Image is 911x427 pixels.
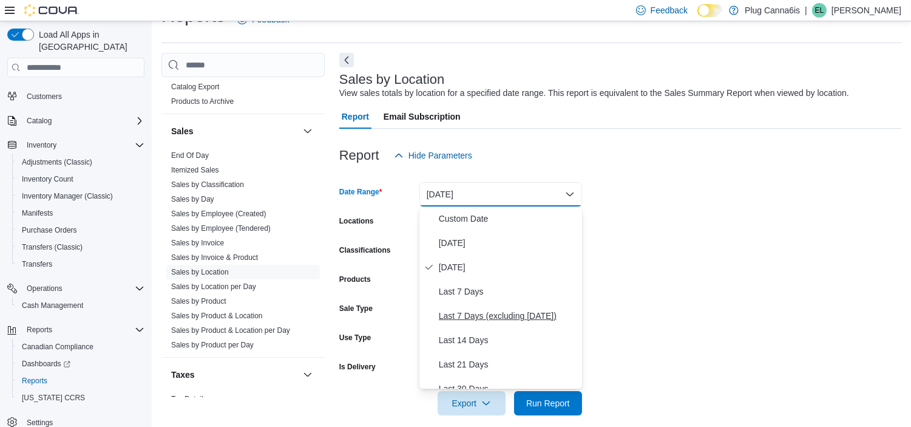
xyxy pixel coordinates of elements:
button: Taxes [300,367,315,382]
span: Transfers [22,259,52,269]
button: Run Report [514,391,582,415]
button: [DATE] [419,182,582,207]
span: Last 14 Days [439,333,577,347]
span: Tax Details [171,394,207,404]
span: Catalog [27,116,52,126]
a: Dashboards [12,355,149,372]
span: Custom Date [439,211,577,226]
a: Inventory Count [17,172,78,186]
button: Adjustments (Classic) [12,154,149,171]
span: [US_STATE] CCRS [22,393,85,403]
span: Dashboards [22,359,70,369]
a: Sales by Product & Location [171,312,263,320]
button: Operations [2,280,149,297]
button: Manifests [12,205,149,222]
span: Inventory Count [22,174,73,184]
span: Report [342,104,369,129]
span: Inventory Manager (Classic) [17,189,144,203]
a: Sales by Product per Day [171,341,254,349]
a: [US_STATE] CCRS [17,391,90,405]
span: Transfers (Classic) [22,242,83,252]
div: Products [161,80,325,114]
span: Last 21 Days [439,357,577,372]
a: Dashboards [17,357,75,371]
h3: Report [339,148,379,163]
label: Is Delivery [339,362,376,372]
span: Sales by Product per Day [171,340,254,350]
a: Inventory Manager (Classic) [17,189,118,203]
a: Purchase Orders [17,223,82,237]
span: Catalog [22,114,144,128]
label: Locations [339,216,374,226]
span: [DATE] [439,236,577,250]
span: Adjustments (Classic) [17,155,144,169]
span: Reports [22,376,47,386]
button: [US_STATE] CCRS [12,389,149,406]
span: Sales by Day [171,194,214,204]
a: Sales by Classification [171,180,244,189]
a: Sales by Employee (Tendered) [171,224,271,233]
span: Canadian Compliance [17,340,144,354]
span: Washington CCRS [17,391,144,405]
label: Date Range [339,187,382,197]
a: Sales by Employee (Created) [171,210,266,218]
button: Export [438,391,506,415]
a: Sales by Product [171,297,226,306]
a: Sales by Invoice & Product [171,253,258,262]
span: Reports [22,323,144,337]
a: Transfers [17,257,57,272]
button: Operations [22,281,67,296]
a: Sales by Day [171,195,214,203]
span: EL [815,3,824,18]
span: Sales by Employee (Created) [171,209,266,219]
input: Dark Mode [697,4,723,17]
span: Sales by Product & Location [171,311,263,321]
span: Sales by Employee (Tendered) [171,224,271,233]
span: Load All Apps in [GEOGRAPHIC_DATA] [34,29,144,53]
a: Transfers (Classic) [17,240,87,254]
a: Cash Management [17,298,88,313]
span: Feedback [651,4,688,16]
span: [DATE] [439,260,577,275]
a: End Of Day [171,151,209,160]
span: Last 30 Days [439,381,577,396]
button: Sales [171,125,298,137]
span: Inventory Manager (Classic) [22,191,113,201]
a: Tax Details [171,395,207,403]
a: Customers [22,89,67,104]
button: Catalog [2,112,149,129]
span: Transfers [17,257,144,272]
div: Taxes [161,392,325,426]
button: Next [339,53,354,67]
span: Operations [22,281,144,296]
button: Inventory Count [12,171,149,188]
a: Sales by Location per Day [171,282,256,291]
p: | [805,3,807,18]
a: Catalog Export [171,83,219,91]
button: Inventory Manager (Classic) [12,188,149,205]
a: Manifests [17,206,58,220]
span: Inventory [27,140,56,150]
a: Sales by Invoice [171,239,224,247]
label: Products [339,275,371,284]
span: Sales by Location [171,267,229,277]
span: Transfers (Classic) [17,240,144,254]
span: Customers [27,92,62,101]
button: Transfers [12,256,149,273]
button: Purchase Orders [12,222,149,239]
div: View sales totals by location for a specified date range. This report is equivalent to the Sales ... [339,87,849,100]
a: Sales by Location [171,268,229,276]
button: Cash Management [12,297,149,314]
div: Sales [161,148,325,357]
p: [PERSON_NAME] [831,3,901,18]
h3: Sales by Location [339,72,445,87]
button: Canadian Compliance [12,338,149,355]
span: Products to Archive [171,97,234,106]
span: Sales by Product [171,296,226,306]
label: Classifications [339,245,391,255]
